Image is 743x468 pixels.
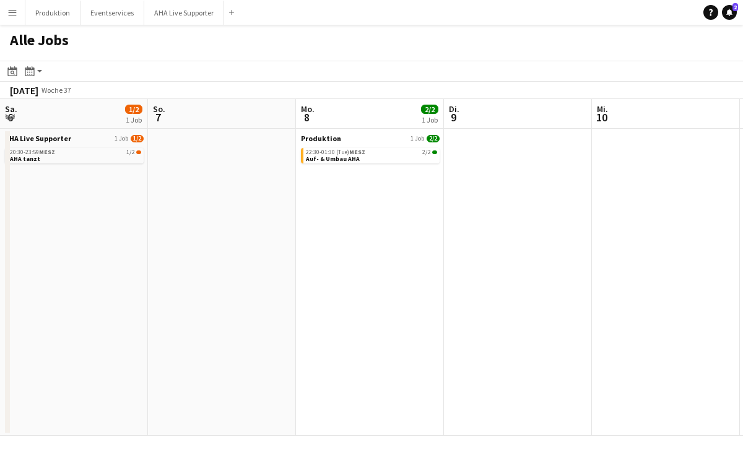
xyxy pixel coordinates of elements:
[5,103,17,115] span: Sa.
[422,115,438,124] div: 1 Job
[306,148,437,162] a: 22:30-01:30 (Tue)MESZ2/2Auf- & Umbau AHA
[595,110,608,124] span: 10
[301,134,440,166] div: Produktion1 Job2/222:30-01:30 (Tue)MESZ2/2Auf- & Umbau AHA
[115,135,128,142] span: 1 Job
[301,103,315,115] span: Mo.
[151,110,165,124] span: 7
[10,155,40,163] span: AHA tanzt
[306,149,365,155] span: 22:30-01:30 (Tue)
[125,105,142,114] span: 1/2
[732,3,738,11] span: 2
[3,110,17,124] span: 6
[10,84,38,97] div: [DATE]
[427,135,440,142] span: 2/2
[597,103,608,115] span: Mi.
[447,110,459,124] span: 9
[5,134,144,166] div: AHA Live Supporter1 Job1/220:30-23:59MESZ1/2AHA tanzt
[136,150,141,154] span: 1/2
[10,148,141,162] a: 20:30-23:59MESZ1/2AHA tanzt
[153,103,165,115] span: So.
[41,85,72,95] span: Woche 37
[39,148,55,156] span: MESZ
[131,135,144,142] span: 1/2
[432,150,437,154] span: 2/2
[449,103,459,115] span: Di.
[126,115,142,124] div: 1 Job
[349,148,365,156] span: MESZ
[5,134,71,143] span: AHA Live Supporter
[301,134,440,143] a: Produktion1 Job2/2
[411,135,424,142] span: 1 Job
[5,134,144,143] a: AHA Live Supporter1 Job1/2
[25,1,80,25] button: Produktion
[126,149,135,155] span: 1/2
[299,110,315,124] span: 8
[144,1,224,25] button: AHA Live Supporter
[301,134,341,143] span: Produktion
[722,5,737,20] a: 2
[421,105,438,114] span: 2/2
[10,149,55,155] span: 20:30-23:59
[306,155,360,163] span: Auf- & Umbau AHA
[80,1,144,25] button: Eventservices
[422,149,431,155] span: 2/2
